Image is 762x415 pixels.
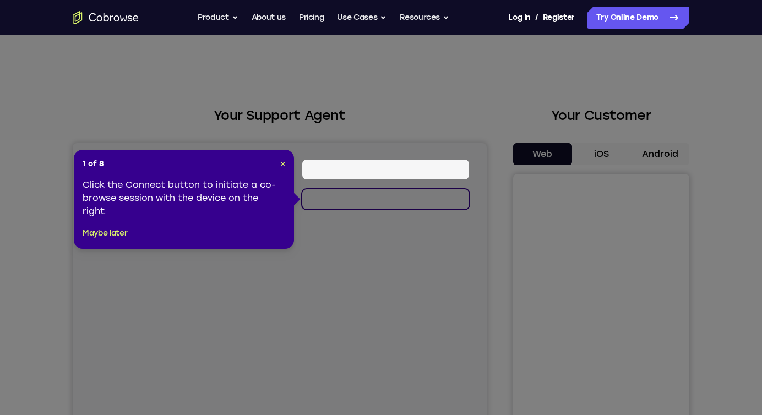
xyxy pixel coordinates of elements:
[280,159,285,168] span: ×
[543,7,575,29] a: Register
[73,11,139,24] a: Go to the home page
[83,227,127,240] button: Maybe later
[280,159,285,170] button: Close Tour
[508,7,530,29] a: Log In
[337,7,387,29] button: Use Cases
[587,7,689,29] a: Try Online Demo
[198,7,238,29] button: Product
[83,159,104,170] span: 1 of 8
[400,7,449,29] button: Resources
[252,7,286,29] a: About us
[535,11,538,24] span: /
[83,178,285,218] div: Click the Connect button to initiate a co-browse session with the device on the right.
[299,7,324,29] a: Pricing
